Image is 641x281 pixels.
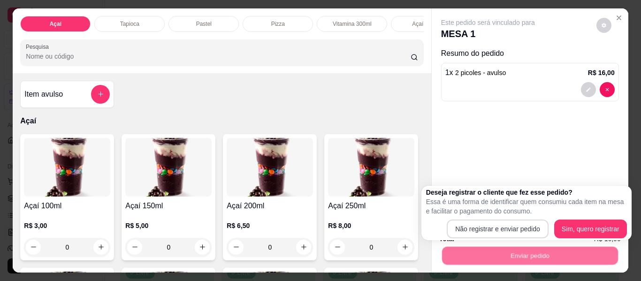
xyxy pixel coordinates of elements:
[125,221,212,230] p: R$ 5,00
[600,82,615,97] button: decrease-product-quantity
[227,200,313,212] h4: Açaí 200ml
[426,188,627,197] h2: Deseja registrar o cliente que fez esse pedido?
[328,138,414,197] img: product-image
[611,10,626,25] button: Close
[24,221,110,230] p: R$ 3,00
[445,67,506,78] p: 1 x
[441,18,535,27] p: Este pedido será vinculado para
[26,43,52,51] label: Pesquisa
[120,20,139,28] p: Tapioca
[441,48,619,59] p: Resumo do pedido
[596,18,611,33] button: decrease-product-quantity
[24,138,110,197] img: product-image
[333,20,372,28] p: Vitamina 300ml
[20,115,423,127] p: Açaí
[447,220,549,238] button: Não registrar e enviar pedido
[412,20,440,28] p: Açaí batido
[227,138,313,197] img: product-image
[24,200,110,212] h4: Açaí 100ml
[125,138,212,197] img: product-image
[26,52,411,61] input: Pesquisa
[271,20,285,28] p: Pizza
[50,20,61,28] p: Açaí
[24,89,63,100] h4: Item avulso
[554,220,627,238] button: Sim, quero registrar
[125,200,212,212] h4: Açaí 150ml
[442,247,618,265] button: Enviar pedido
[441,27,535,40] p: MESA 1
[581,82,596,97] button: decrease-product-quantity
[91,85,110,104] button: add-separate-item
[328,200,414,212] h4: Açaí 250ml
[455,69,506,76] span: 2 picoles - avulso
[328,221,414,230] p: R$ 8,00
[196,20,212,28] p: Pastel
[227,221,313,230] p: R$ 6,50
[426,197,627,216] p: Essa é uma forma de identificar quem consumiu cada item na mesa e facilitar o pagamento do consumo.
[588,68,615,77] p: R$ 16,00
